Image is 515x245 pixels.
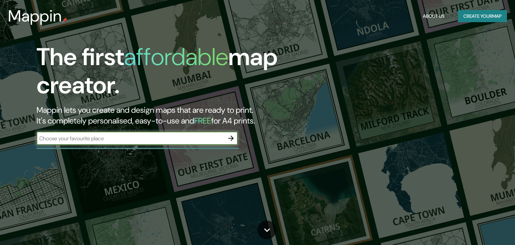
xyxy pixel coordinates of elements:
[37,105,294,126] h2: Mappin lets you create and design maps that are ready to print. It's completely personalised, eas...
[420,10,447,22] button: About Us
[8,7,62,26] h3: Mappin
[458,10,507,22] button: Create yourmap
[194,115,211,126] h5: FREE
[37,135,224,142] input: Choose your favourite place
[37,43,294,105] h1: The first map creator.
[62,17,67,23] img: mappin-pin
[124,41,228,72] h1: affordable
